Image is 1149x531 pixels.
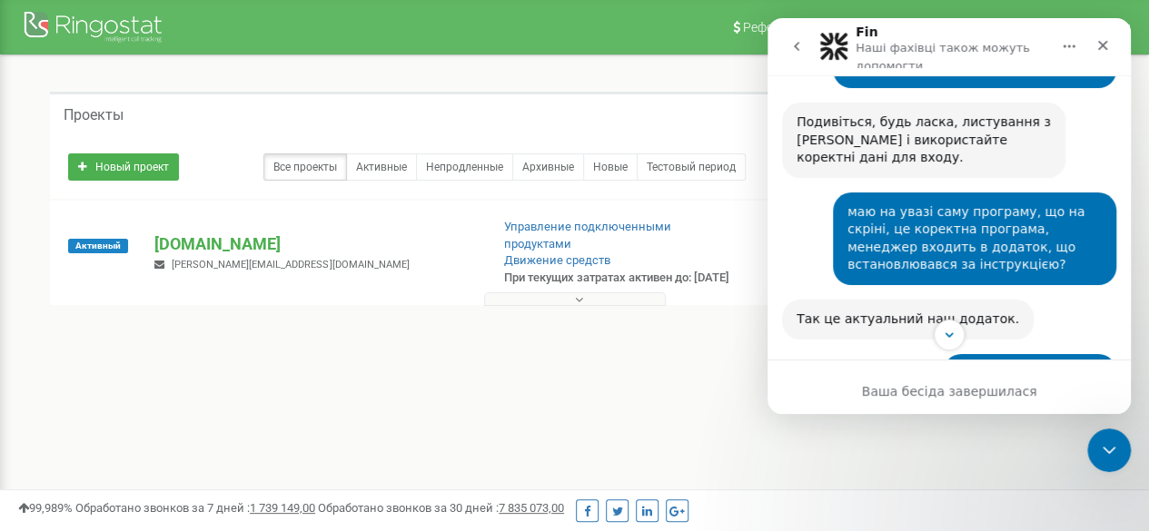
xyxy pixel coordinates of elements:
[68,239,128,253] span: Активный
[172,259,409,270] span: [PERSON_NAME][EMAIL_ADDRESS][DOMAIN_NAME]
[504,220,671,251] a: Управление подключенными продуктами
[263,153,347,181] a: Все проекты
[250,501,315,515] u: 1 739 149,00
[64,107,124,123] h5: Проекты
[512,153,584,181] a: Архивные
[768,18,1131,414] iframe: Intercom live chat
[75,501,315,515] span: Обработано звонков за 7 дней :
[166,301,197,332] button: Scroll to bottom
[18,501,73,515] span: 99,989%
[1087,428,1131,472] iframe: Intercom live chat
[504,253,610,267] a: Движение средств
[154,232,474,256] p: [DOMAIN_NAME]
[68,153,179,181] a: Новый проект
[504,270,737,287] p: При текущих затратах активен до: [DATE]
[499,501,564,515] u: 7 835 073,00
[583,153,638,181] a: Новые
[743,20,894,34] span: Реферальная программа
[346,153,417,181] a: Активные
[637,153,746,181] a: Тестовый период
[416,153,513,181] a: Непродленные
[318,501,564,515] span: Обработано звонков за 30 дней :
